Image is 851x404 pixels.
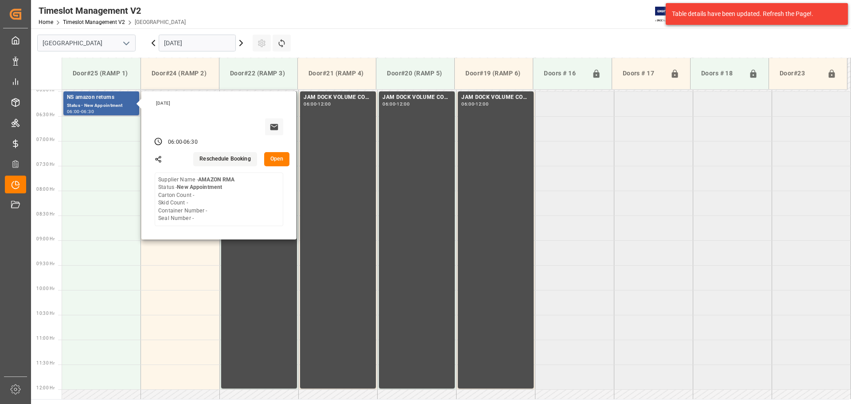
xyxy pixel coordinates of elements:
[462,65,526,82] div: Door#19 (RAMP 6)
[540,65,588,82] div: Doors # 16
[672,9,835,19] div: Table details have been updated. Refresh the Page!.
[158,176,234,223] div: Supplier Name - Status - Carton Count - Skid Count - Container Number - Seal Number -
[304,102,316,106] div: 06:00
[383,93,451,102] div: JAM DOCK VOLUME CONTROL
[67,110,80,114] div: 06:00
[80,110,81,114] div: -
[153,100,287,106] div: [DATE]
[81,110,94,114] div: 06:30
[316,102,318,106] div: -
[619,65,667,82] div: Doors # 17
[148,65,212,82] div: Door#24 (RAMP 2)
[36,162,55,167] span: 07:30 Hr
[67,93,136,102] div: NS amazon returns
[159,35,236,51] input: DD.MM.YYYY
[655,7,686,22] img: Exertis%20JAM%20-%20Email%20Logo.jpg_1722504956.jpg
[305,65,369,82] div: Door#21 (RAMP 4)
[36,112,55,117] span: 06:30 Hr
[69,65,133,82] div: Door#25 (RAMP 1)
[36,385,55,390] span: 12:00 Hr
[36,261,55,266] span: 09:30 Hr
[461,102,474,106] div: 06:00
[264,152,290,166] button: Open
[776,65,824,82] div: Door#23
[182,138,183,146] div: -
[63,19,125,25] a: Timeslot Management V2
[183,138,198,146] div: 06:30
[193,152,257,166] button: Reschedule Booking
[395,102,397,106] div: -
[36,311,55,316] span: 10:30 Hr
[461,93,530,102] div: JAM DOCK VOLUME CONTROL
[67,102,136,110] div: Status - New Appointment
[177,184,222,190] b: New Appointment
[36,137,55,142] span: 07:00 Hr
[304,93,372,102] div: JAM DOCK VOLUME CONTROL
[397,102,410,106] div: 12:00
[226,65,290,82] div: Door#22 (RAMP 3)
[476,102,488,106] div: 12:00
[36,236,55,241] span: 09:00 Hr
[39,4,186,17] div: Timeslot Management V2
[36,336,55,341] span: 11:00 Hr
[36,187,55,192] span: 08:00 Hr
[198,177,234,183] b: AMAZON RMA
[318,102,331,106] div: 12:00
[36,212,55,216] span: 08:30 Hr
[474,102,476,106] div: -
[168,138,182,146] div: 06:00
[383,102,395,106] div: 06:00
[36,361,55,365] span: 11:30 Hr
[698,65,745,82] div: Doors # 18
[383,65,447,82] div: Door#20 (RAMP 5)
[39,19,53,25] a: Home
[37,35,136,51] input: Type to search/select
[119,36,133,50] button: open menu
[36,286,55,291] span: 10:00 Hr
